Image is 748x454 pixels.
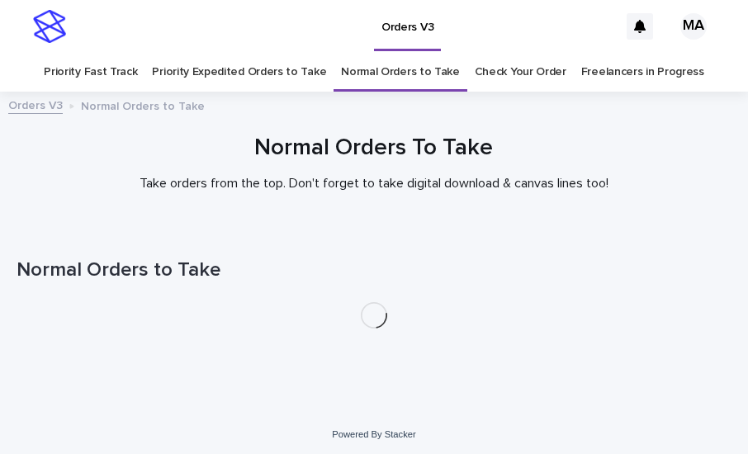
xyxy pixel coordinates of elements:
a: Powered By Stacker [332,429,415,439]
h1: Normal Orders to Take [17,258,731,282]
div: MA [680,13,707,40]
a: Priority Expedited Orders to Take [152,53,326,92]
p: Normal Orders to Take [81,96,205,114]
a: Freelancers in Progress [581,53,704,92]
p: Take orders from the top. Don't forget to take digital download & canvas lines too! [44,176,704,192]
a: Orders V3 [8,95,63,114]
a: Check Your Order [475,53,566,92]
img: stacker-logo-s-only.png [33,10,66,43]
h1: Normal Orders To Take [17,135,731,163]
a: Normal Orders to Take [341,53,460,92]
a: Priority Fast Track [44,53,137,92]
